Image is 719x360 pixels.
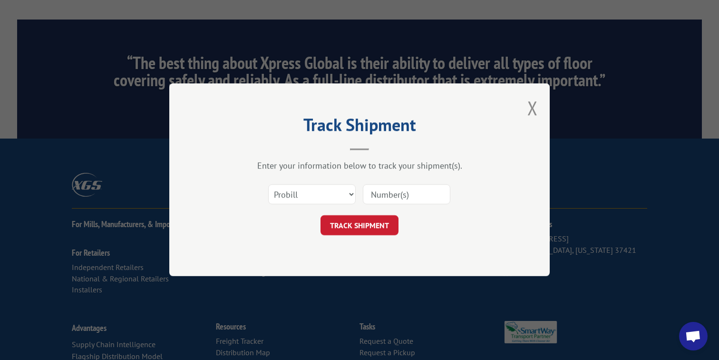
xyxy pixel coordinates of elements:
h2: Track Shipment [217,118,502,136]
div: Enter your information below to track your shipment(s). [217,160,502,171]
button: Close modal [527,95,538,120]
input: Number(s) [363,185,450,205]
button: TRACK SHIPMENT [321,216,398,236]
a: Open chat [679,322,708,350]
